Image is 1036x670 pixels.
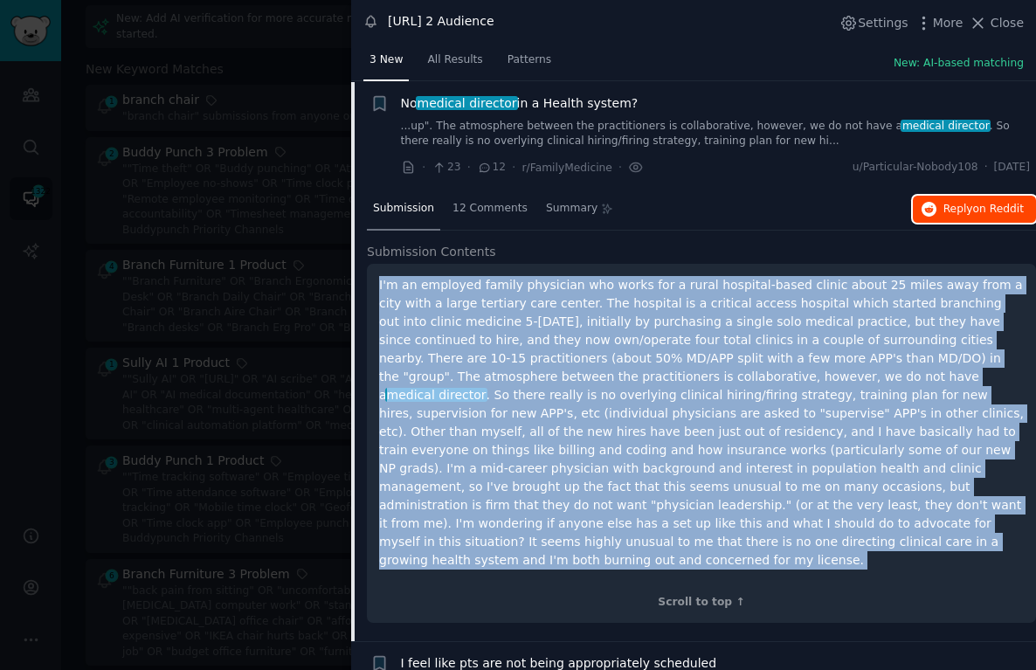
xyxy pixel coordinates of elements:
[512,158,515,176] span: ·
[379,595,1024,611] div: Scroll to top ↑
[421,46,488,82] a: All Results
[508,52,551,68] span: Patterns
[839,14,908,32] button: Settings
[973,203,1024,215] span: on Reddit
[522,162,612,174] span: r/FamilyMedicine
[427,52,482,68] span: All Results
[388,12,494,31] div: [URL] 2 Audience
[915,14,963,32] button: More
[416,96,519,110] span: medical director
[546,201,597,217] span: Summary
[432,160,460,176] span: 23
[385,388,488,402] span: medical director
[943,202,1024,218] span: Reply
[901,120,991,132] span: medical director
[452,201,528,217] span: 12 Comments
[991,14,1024,32] span: Close
[894,56,1024,72] button: New: AI-based matching
[367,243,496,261] span: Submission Contents
[401,94,639,113] a: Nomedical directorin a Health system?
[913,196,1036,224] button: Replyon Reddit
[477,160,506,176] span: 12
[501,46,557,82] a: Patterns
[984,160,988,176] span: ·
[401,119,1031,149] a: ...up". The atmosphere between the practitioners is collaborative, however, we do not have amedic...
[858,14,908,32] span: Settings
[379,276,1024,570] p: I'm an employed family physician who works for a rural hospital-based clinic about 25 miles away ...
[969,14,1024,32] button: Close
[370,52,403,68] span: 3 New
[618,158,622,176] span: ·
[853,160,978,176] span: u/Particular-Nobody108
[422,158,425,176] span: ·
[994,160,1030,176] span: [DATE]
[933,14,963,32] span: More
[401,94,639,113] span: No in a Health system?
[363,46,409,82] a: 3 New
[373,201,434,217] span: Submission
[467,158,471,176] span: ·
